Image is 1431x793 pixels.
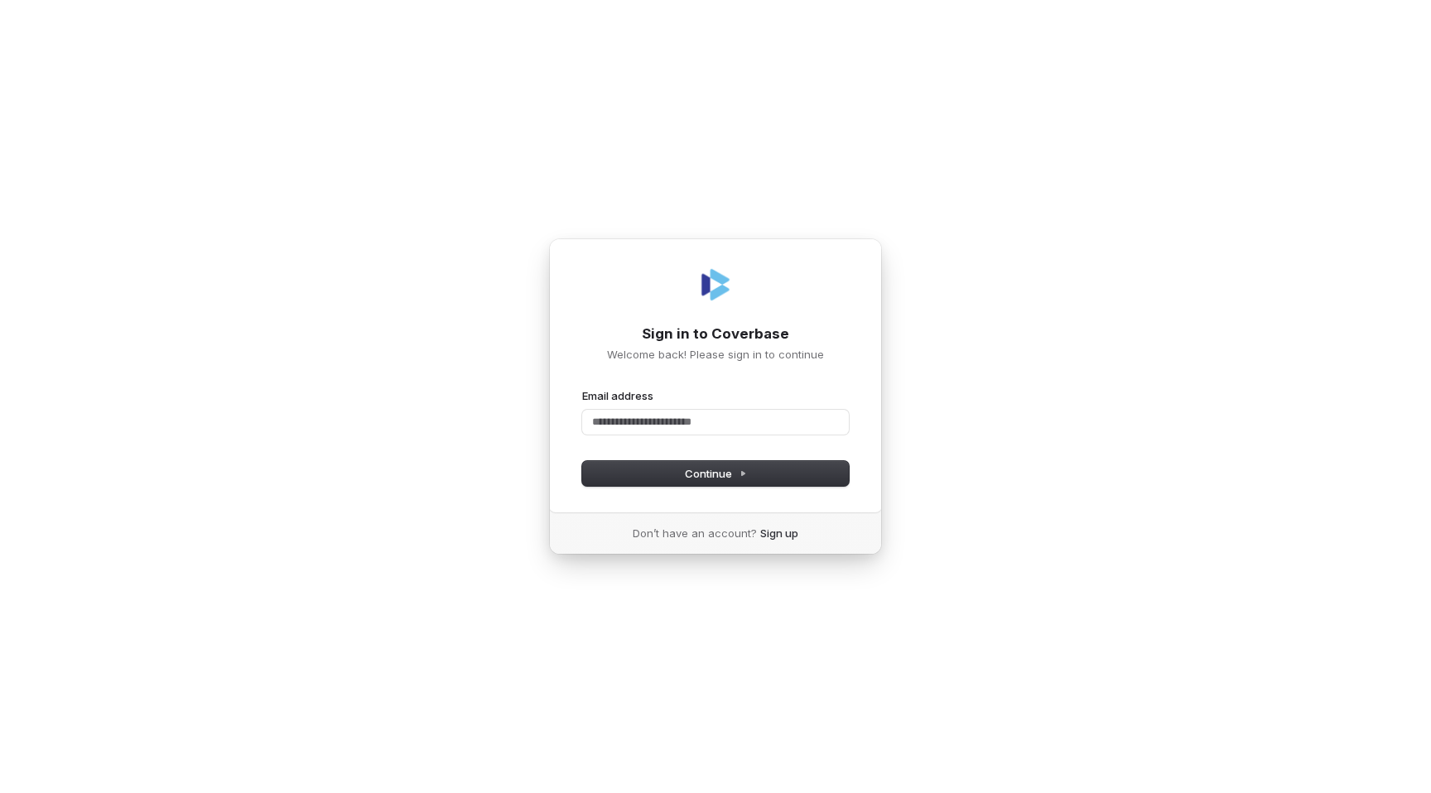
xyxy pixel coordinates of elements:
span: Don’t have an account? [633,526,757,541]
p: Welcome back! Please sign in to continue [582,347,849,362]
span: Continue [685,466,747,481]
h1: Sign in to Coverbase [582,324,849,344]
button: Continue [582,461,849,486]
label: Email address [582,388,653,403]
a: Sign up [760,526,798,541]
img: Coverbase [696,265,735,305]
